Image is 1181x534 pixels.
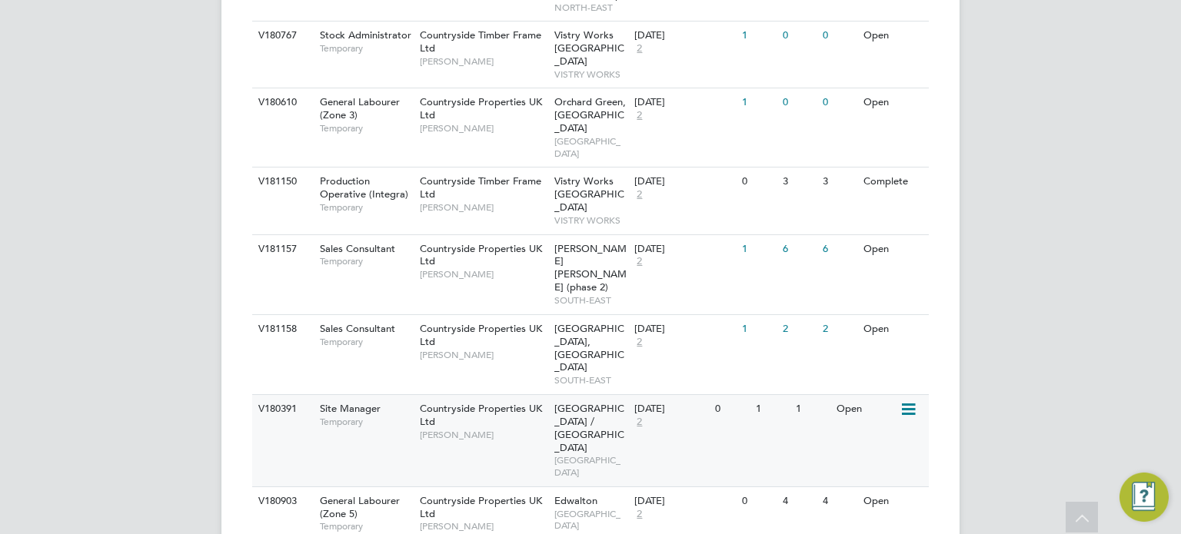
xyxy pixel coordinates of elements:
span: Countryside Properties UK Ltd [420,494,542,520]
span: [PERSON_NAME] [420,201,547,214]
div: 0 [819,22,859,50]
span: Countryside Properties UK Ltd [420,402,542,428]
div: 0 [779,22,819,50]
span: Countryside Timber Frame Ltd [420,28,541,55]
div: 1 [738,88,778,117]
span: Stock Administrator [320,28,411,41]
div: V180391 [254,395,308,423]
div: Complete [860,167,927,196]
div: [DATE] [634,96,734,109]
div: 2 [819,315,859,343]
span: [GEOGRAPHIC_DATA] / [GEOGRAPHIC_DATA] [554,402,624,454]
div: 1 [738,315,778,343]
span: Countryside Properties UK Ltd [420,95,542,121]
span: VISTRY WORKS [554,214,627,227]
div: [DATE] [634,29,734,42]
div: 2 [779,315,819,343]
div: 1 [792,395,832,423]
div: 6 [779,235,819,264]
span: 2 [634,188,644,201]
div: [DATE] [634,495,734,508]
div: Open [860,22,927,50]
span: [PERSON_NAME] [420,349,547,361]
div: [DATE] [634,175,734,188]
div: V180903 [254,487,308,516]
span: Temporary [320,520,412,532]
span: Production Operative (Integra) [320,174,408,201]
span: Vistry Works [GEOGRAPHIC_DATA] [554,28,624,68]
div: Open [860,235,927,264]
span: [GEOGRAPHIC_DATA] [554,454,627,478]
button: Engage Resource Center [1119,473,1169,522]
div: Open [833,395,900,423]
div: 0 [711,395,751,423]
div: 4 [819,487,859,516]
div: [DATE] [634,403,707,416]
span: 2 [634,416,644,429]
span: [PERSON_NAME] [420,268,547,280]
span: Temporary [320,122,412,134]
span: [GEOGRAPHIC_DATA], [GEOGRAPHIC_DATA] [554,322,624,374]
div: 1 [752,395,792,423]
span: Countryside Properties UK Ltd [420,322,542,348]
div: 1 [738,235,778,264]
div: V180610 [254,88,308,117]
div: V181157 [254,235,308,264]
div: [DATE] [634,323,734,336]
span: Temporary [320,201,412,214]
span: Orchard Green, [GEOGRAPHIC_DATA] [554,95,626,134]
span: [PERSON_NAME] [PERSON_NAME] (phase 2) [554,242,627,294]
div: Open [860,315,927,343]
span: [GEOGRAPHIC_DATA] [554,135,627,159]
span: [PERSON_NAME] [420,429,547,441]
span: Vistry Works [GEOGRAPHIC_DATA] [554,174,624,214]
span: Edwalton [554,494,597,507]
span: General Labourer (Zone 5) [320,494,400,520]
span: Temporary [320,336,412,348]
div: Open [860,487,927,516]
div: 0 [738,487,778,516]
span: 2 [634,42,644,55]
span: SOUTH-EAST [554,294,627,307]
span: Sales Consultant [320,322,395,335]
div: 0 [738,167,778,196]
span: 2 [634,336,644,349]
span: [PERSON_NAME] [420,55,547,68]
span: Sales Consultant [320,242,395,255]
div: 3 [779,167,819,196]
span: NORTH-EAST [554,2,627,14]
span: General Labourer (Zone 3) [320,95,400,121]
div: 6 [819,235,859,264]
span: 2 [634,508,644,521]
div: V181150 [254,167,308,196]
span: Temporary [320,42,412,55]
div: V180767 [254,22,308,50]
span: SOUTH-EAST [554,374,627,386]
span: Temporary [320,416,412,428]
span: [GEOGRAPHIC_DATA] [554,508,627,532]
div: 0 [819,88,859,117]
span: Countryside Properties UK Ltd [420,242,542,268]
span: [PERSON_NAME] [420,520,547,532]
div: 0 [779,88,819,117]
span: 2 [634,109,644,122]
span: Site Manager [320,402,381,415]
div: Open [860,88,927,117]
div: 3 [819,167,859,196]
span: Countryside Timber Frame Ltd [420,174,541,201]
div: V181158 [254,315,308,343]
div: 1 [738,22,778,50]
span: VISTRY WORKS [554,68,627,81]
span: [PERSON_NAME] [420,122,547,134]
span: Temporary [320,255,412,267]
div: [DATE] [634,243,734,256]
span: 2 [634,255,644,268]
div: 4 [779,487,819,516]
